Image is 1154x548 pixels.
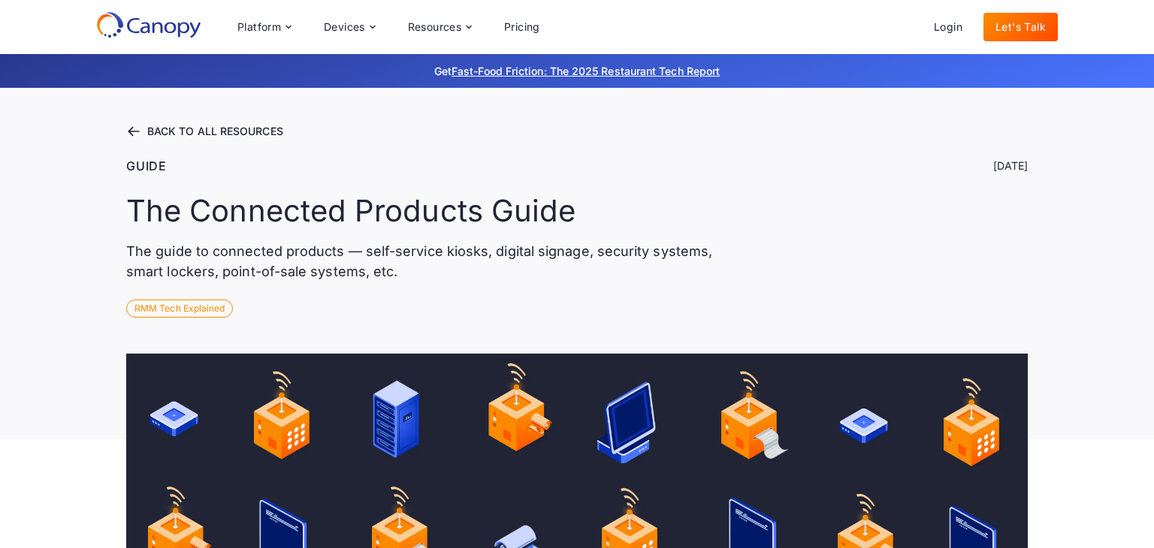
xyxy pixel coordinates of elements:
div: RMM Tech Explained [126,300,233,318]
div: Guide [126,157,167,175]
a: BACK TO ALL RESOURCES [126,124,1028,139]
a: Login [922,13,974,41]
p: The guide to connected products — self-service kiosks, digital signage, security systems, smart l... [126,241,723,282]
a: Fast-Food Friction: The 2025 Restaurant Tech Report [452,65,720,77]
h1: The Connected Products Guide [126,193,575,229]
p: Get [209,63,945,79]
a: Let's Talk [983,13,1058,41]
div: Platform [237,22,281,32]
div: Devices [324,22,365,32]
div: Resources [408,22,462,32]
a: Pricing [492,13,552,41]
div: BACK TO ALL RESOURCES [147,126,283,137]
div: [DATE] [993,158,1028,173]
